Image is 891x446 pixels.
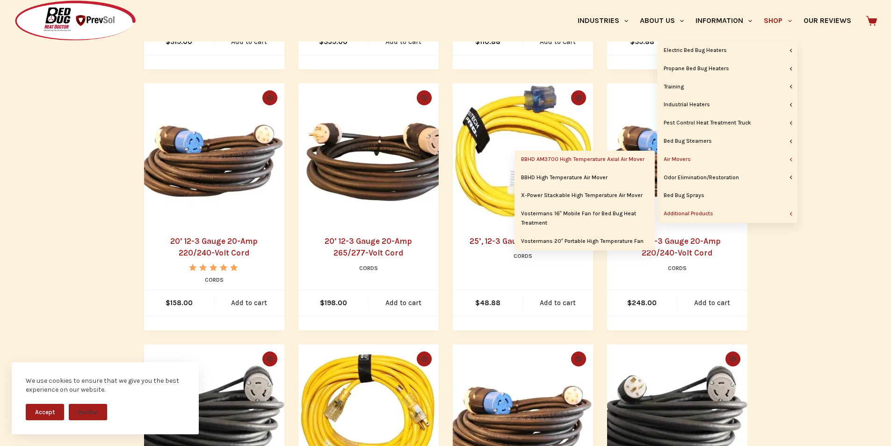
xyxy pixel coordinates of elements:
[657,169,797,187] a: Odor Elimination/Restoration
[514,169,655,187] a: BBHD High Temperature Air Mover
[417,351,432,366] button: Quick view toggle
[453,83,593,224] img: 25’, 12-3 Gauge, 110 Volt Cord
[262,90,277,105] button: Quick view toggle
[369,290,439,316] a: Add to cart: “20’ 12-3 Gauge 20-Amp 265/277-Volt Cord”
[657,60,797,78] a: Propane Bed Bug Heaters
[166,299,170,307] span: $
[571,351,586,366] button: Quick view toggle
[657,96,797,114] a: Industrial Heaters
[166,37,192,46] bdi: 319.00
[7,4,36,32] button: Open LiveChat chat widget
[26,404,64,420] button: Accept
[630,37,654,46] bdi: 39.88
[514,151,655,168] a: BBHD AM3700 High Temperature Axial Air Mover
[189,264,239,271] div: Rated 5.00 out of 5
[657,187,797,205] a: Bed Bug Sprays
[657,42,797,59] a: Electric Bed Bug Heaters
[166,299,193,307] bdi: 158.00
[189,264,239,292] span: Rated out of 5
[475,37,480,46] span: $
[657,78,797,96] a: Training
[514,187,655,205] a: X-Power Stackable High Temperature Air Mover
[657,114,797,132] a: Pest Control Heat Treatment Truck
[214,29,284,55] a: Add to cart: “100’ 12-3 Gauge 20-Amp 220/240-Volt Cord”
[475,299,480,307] span: $
[633,236,721,258] a: 50’ 12-3 Gauge 20-Amp 220/240-Volt Cord
[369,29,439,55] a: Add to cart: “100’ 12-3 Gauge 20-Amp 265/277-Volt Cord”
[470,236,576,246] a: 25’, 12-3 Gauge, 110 Volt Cord
[571,90,586,105] button: Quick view toggle
[627,299,657,307] bdi: 248.00
[607,83,747,224] a: 50’ 12-3 Gauge 20-Amp 220/240-Volt Cord
[319,37,348,46] bdi: 359.00
[514,205,655,232] a: Vostermans 16″ Mobile Fan for Bed Bug Heat Treatment
[320,299,347,307] bdi: 198.00
[523,29,593,55] a: Add to cart: “100’, 12-3 Gauge, 110 Volt Cord”
[627,299,632,307] span: $
[298,83,439,224] a: 20’ 12-3 Gauge 20-Amp 265/277-Volt Cord
[144,83,284,224] a: 20’ 12-3 Gauge 20-Amp 220/240-Volt Cord
[325,236,412,258] a: 20’ 12-3 Gauge 20-Amp 265/277-Volt Cord
[514,233,655,250] a: Vostermans 20″ Portable High Temperature Fan
[657,132,797,150] a: Bed Bug Steamers
[170,236,258,258] a: 20’ 12-3 Gauge 20-Amp 220/240-Volt Cord
[630,37,635,46] span: $
[514,253,532,259] a: Cords
[319,37,324,46] span: $
[475,299,500,307] bdi: 48.88
[205,277,224,283] a: Cords
[725,351,740,366] button: Quick view toggle
[657,205,797,223] a: Additional Products
[668,265,687,271] a: Cords
[657,151,797,168] a: Air Movers
[359,265,378,271] a: Cords
[523,290,593,316] a: Add to cart: “25’, 12-3 Gauge, 110 Volt Cord”
[262,351,277,366] button: Quick view toggle
[69,404,107,420] button: Decline
[214,290,284,316] a: Add to cart: “20’ 12-3 Gauge 20-Amp 220/240-Volt Cord”
[475,37,500,46] bdi: 110.88
[26,376,185,395] div: We use cookies to ensure that we give you the best experience on our website.
[417,90,432,105] button: Quick view toggle
[166,37,170,46] span: $
[320,299,325,307] span: $
[677,290,747,316] a: Add to cart: “50’ 12-3 Gauge 20-Amp 220/240-Volt Cord”
[453,83,593,224] picture: cord_15_1_550x825-1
